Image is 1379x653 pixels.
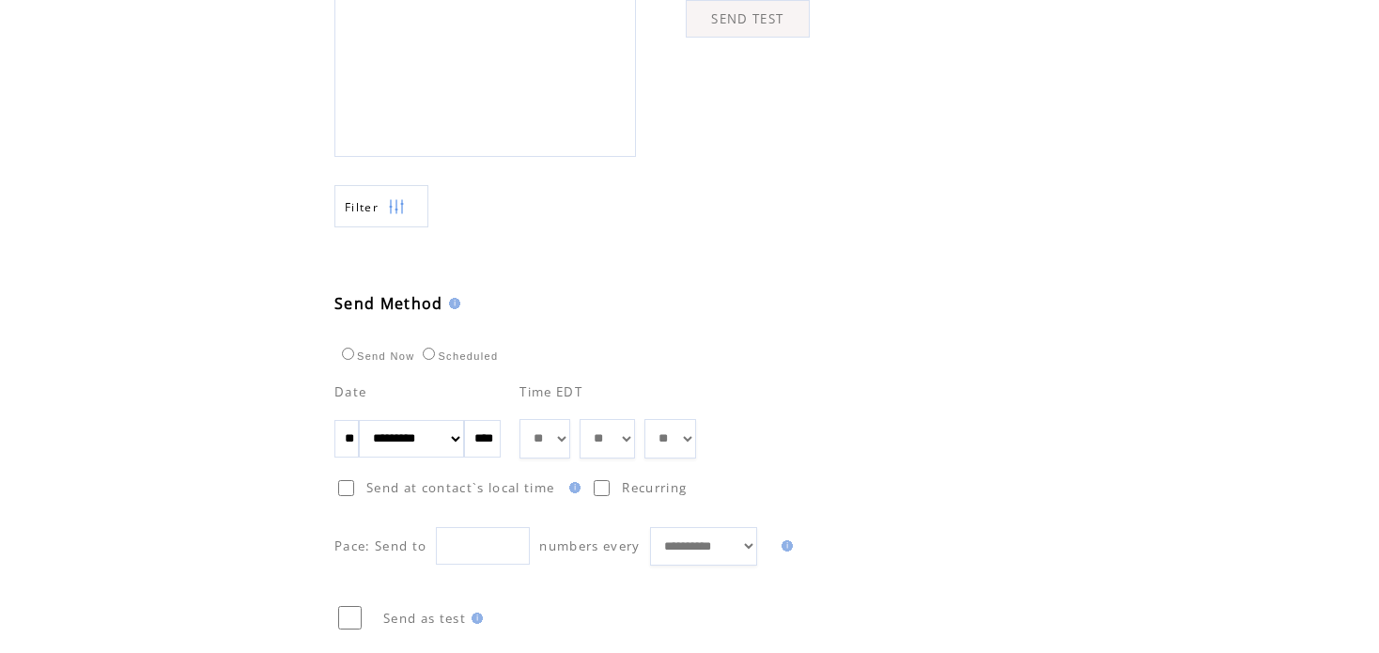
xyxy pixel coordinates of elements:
span: Time EDT [519,383,582,400]
input: Send Now [342,348,354,360]
span: Send as test [383,610,466,627]
span: Recurring [622,479,687,496]
img: help.gif [466,613,483,624]
img: help.gif [776,540,793,552]
img: filters.png [388,186,405,228]
input: Scheduled [423,348,435,360]
span: Send at contact`s local time [366,479,554,496]
span: numbers every [539,537,640,554]
span: Pace: Send to [334,537,426,554]
span: Send Method [334,293,443,314]
span: Date [334,383,366,400]
label: Scheduled [418,350,498,362]
a: Filter [334,185,428,227]
img: help.gif [443,298,460,309]
img: help.gif [564,482,581,493]
label: Send Now [337,350,414,362]
span: Show filters [345,199,379,215]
